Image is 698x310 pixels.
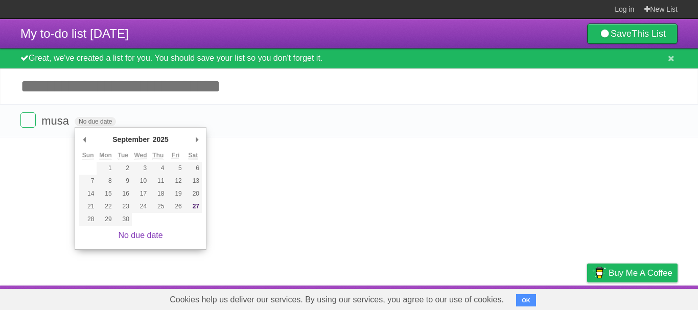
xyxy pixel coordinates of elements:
button: 25 [149,200,167,213]
button: 21 [79,200,97,213]
a: Suggest a feature [613,288,678,307]
button: 8 [97,175,114,187]
span: Buy me a coffee [609,264,672,282]
abbr: Saturday [189,152,198,159]
button: 4 [149,162,167,175]
a: About [451,288,473,307]
span: No due date [75,117,116,126]
button: 30 [114,213,132,226]
a: Terms [539,288,562,307]
abbr: Monday [99,152,112,159]
button: 3 [132,162,149,175]
button: 2 [114,162,132,175]
button: 26 [167,200,184,213]
button: 9 [114,175,132,187]
button: 5 [167,162,184,175]
a: Buy me a coffee [587,264,678,282]
abbr: Sunday [82,152,94,159]
button: 22 [97,200,114,213]
button: 7 [79,175,97,187]
img: Buy me a coffee [592,264,606,281]
button: 19 [167,187,184,200]
a: No due date [118,231,162,240]
button: 1 [97,162,114,175]
button: 20 [184,187,202,200]
abbr: Wednesday [134,152,147,159]
span: musa [41,114,72,127]
span: My to-do list [DATE] [20,27,129,40]
button: OK [516,294,536,306]
button: 23 [114,200,132,213]
button: 12 [167,175,184,187]
abbr: Thursday [152,152,164,159]
a: Privacy [574,288,600,307]
button: 16 [114,187,132,200]
b: This List [632,29,666,39]
button: Next Month [192,132,202,147]
a: Developers [485,288,526,307]
abbr: Tuesday [118,152,128,159]
button: 24 [132,200,149,213]
button: 6 [184,162,202,175]
a: SaveThis List [587,23,678,44]
button: 18 [149,187,167,200]
button: 27 [184,200,202,213]
button: 29 [97,213,114,226]
button: 11 [149,175,167,187]
button: Previous Month [79,132,89,147]
span: Cookies help us deliver our services. By using our services, you agree to our use of cookies. [159,290,514,310]
button: 17 [132,187,149,200]
button: 15 [97,187,114,200]
button: 14 [79,187,97,200]
div: 2025 [151,132,170,147]
label: Done [20,112,36,128]
button: 13 [184,175,202,187]
button: 28 [79,213,97,226]
abbr: Friday [172,152,179,159]
button: 10 [132,175,149,187]
div: September [111,132,151,147]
